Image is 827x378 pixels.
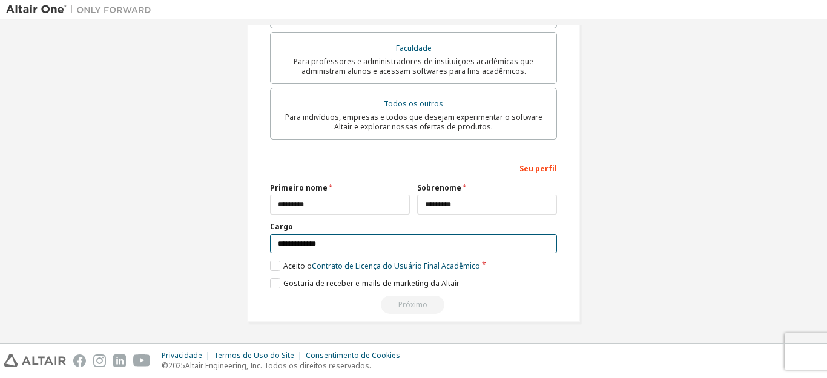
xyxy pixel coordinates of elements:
[285,112,542,132] font: Para indivíduos, empresas e todos que desejam experimentar o software Altair e explorar nossas of...
[270,221,293,232] font: Cargo
[93,354,106,367] img: instagram.svg
[283,278,460,288] font: Gostaria de receber e-mails de marketing da Altair
[283,261,312,271] font: Aceito o
[162,360,168,371] font: ©
[306,350,400,360] font: Consentimento de Cookies
[113,354,126,367] img: linkedin.svg
[441,261,480,271] font: Acadêmico
[270,183,328,193] font: Primeiro nome
[4,354,66,367] img: altair_logo.svg
[214,350,294,360] font: Termos de Uso do Site
[396,43,432,53] font: Faculdade
[133,354,151,367] img: youtube.svg
[312,261,440,271] font: Contrato de Licença do Usuário Final
[270,296,557,314] div: Leia e aceite o CLUF para continuar
[294,56,533,76] font: Para professores e administradores de instituições acadêmicas que administram alunos e acessam so...
[519,163,557,174] font: Seu perfil
[73,354,86,367] img: facebook.svg
[6,4,157,16] img: Altair Um
[168,360,185,371] font: 2025
[185,360,371,371] font: Altair Engineering, Inc. Todos os direitos reservados.
[384,99,443,109] font: Todos os outros
[162,350,202,360] font: Privacidade
[417,183,461,193] font: Sobrenome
